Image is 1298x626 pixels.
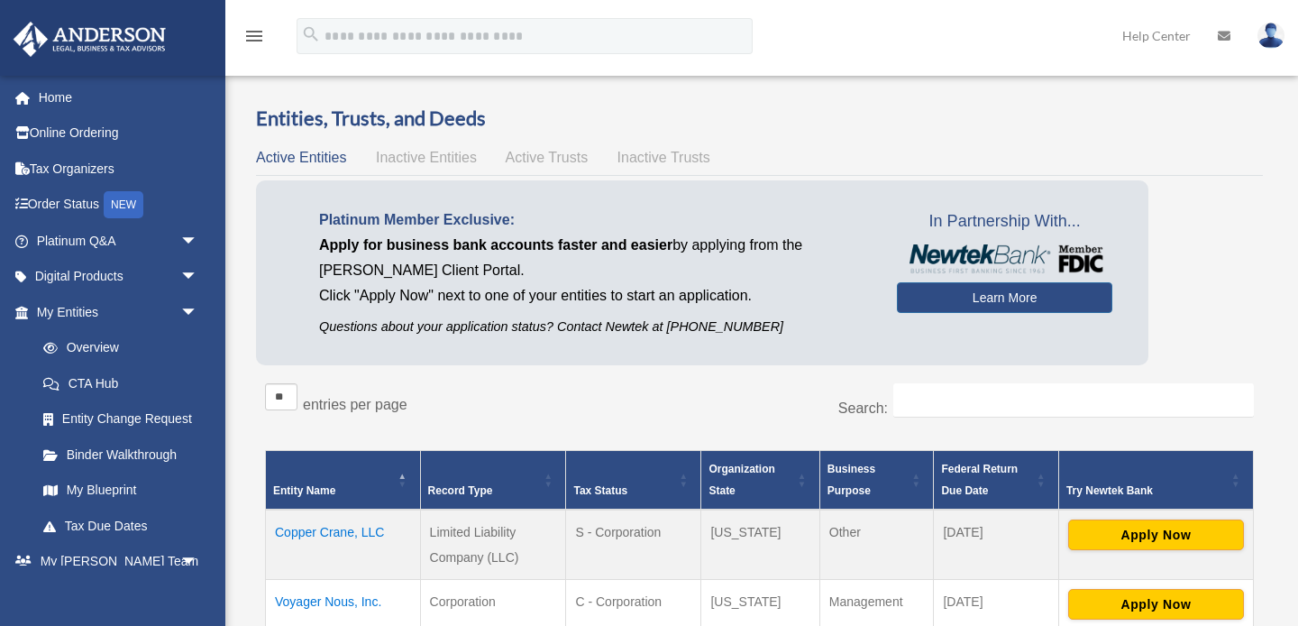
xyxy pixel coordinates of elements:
label: entries per page [303,397,407,412]
th: Tax Status: Activate to sort [566,450,701,510]
a: Binder Walkthrough [25,437,216,473]
p: Questions about your application status? Contact Newtek at [PHONE_NUMBER] [319,316,870,338]
td: Limited Liability Company (LLC) [420,510,566,580]
span: arrow_drop_down [180,223,216,260]
th: Organization State: Activate to sort [701,450,819,510]
td: Copper Crane, LLC [266,510,421,580]
button: Apply Now [1068,589,1244,620]
td: [US_STATE] [701,510,819,580]
a: My Blueprint [25,473,216,509]
span: Inactive Trusts [617,150,710,165]
span: arrow_drop_down [180,259,216,296]
span: In Partnership With... [897,207,1112,236]
a: Tax Due Dates [25,508,216,544]
span: Record Type [428,484,493,497]
a: menu [243,32,265,47]
td: [DATE] [934,510,1058,580]
span: Active Trusts [506,150,589,165]
p: by applying from the [PERSON_NAME] Client Portal. [319,233,870,283]
p: Platinum Member Exclusive: [319,207,870,233]
td: Other [819,510,934,580]
h3: Entities, Trusts, and Deeds [256,105,1263,133]
span: Organization State [708,463,774,497]
a: My Entitiesarrow_drop_down [13,294,216,330]
label: Search: [838,400,888,416]
a: Tax Organizers [13,151,225,187]
a: Entity Change Request [25,401,216,437]
div: Try Newtek Bank [1066,480,1226,502]
img: NewtekBankLogoSM.png [906,244,1103,273]
span: Inactive Entities [376,150,477,165]
span: Tax Status [573,484,627,497]
img: User Pic [1257,23,1284,49]
i: menu [243,25,265,47]
a: Platinum Q&Aarrow_drop_down [13,223,225,259]
th: Business Purpose: Activate to sort [819,450,934,510]
td: S - Corporation [566,510,701,580]
span: Business Purpose [827,463,875,497]
th: Try Newtek Bank : Activate to sort [1058,450,1253,510]
a: Overview [25,330,207,366]
span: Apply for business bank accounts faster and easier [319,237,672,253]
a: Learn More [897,282,1112,313]
img: Anderson Advisors Platinum Portal [8,22,171,57]
a: Home [13,79,225,115]
a: CTA Hub [25,365,216,401]
div: NEW [104,191,143,218]
th: Entity Name: Activate to invert sorting [266,450,421,510]
a: Order StatusNEW [13,187,225,224]
span: Active Entities [256,150,346,165]
span: Entity Name [273,484,335,497]
th: Record Type: Activate to sort [420,450,566,510]
a: Online Ordering [13,115,225,152]
th: Federal Return Due Date: Activate to sort [934,450,1058,510]
span: Federal Return Due Date [941,463,1018,497]
a: Digital Productsarrow_drop_down [13,259,225,295]
a: My [PERSON_NAME] Teamarrow_drop_down [13,544,225,580]
span: arrow_drop_down [180,544,216,581]
i: search [301,24,321,44]
button: Apply Now [1068,520,1244,550]
span: arrow_drop_down [180,294,216,331]
p: Click "Apply Now" next to one of your entities to start an application. [319,283,870,308]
